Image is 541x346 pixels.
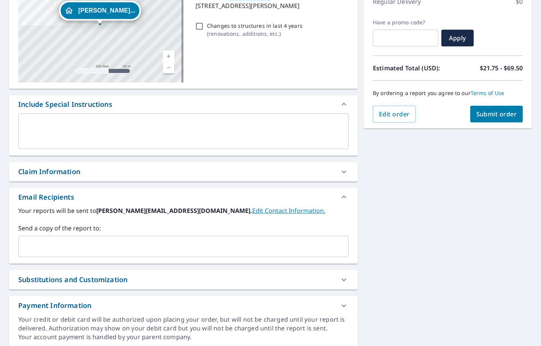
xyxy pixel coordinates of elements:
a: Current Level 17, Zoom Out [163,62,174,73]
p: [STREET_ADDRESS][PERSON_NAME] [196,1,345,10]
b: [PERSON_NAME][EMAIL_ADDRESS][DOMAIN_NAME]. [96,206,252,215]
button: Edit order [373,106,416,122]
a: Terms of Use [471,89,504,97]
div: Claim Information [9,162,358,181]
p: By ordering a report you agree to our [373,90,523,97]
div: Email Recipients [9,188,358,206]
span: Submit order [476,110,517,118]
label: Send a copy of the report to: [18,224,348,233]
div: Payment Information [18,300,91,311]
button: Submit order [470,106,523,122]
p: $21.75 - $69.50 [480,63,523,73]
div: Include Special Instructions [18,99,112,110]
span: Apply [447,34,468,42]
button: Apply [441,30,474,46]
a: Current Level 17, Zoom In [163,51,174,62]
div: Claim Information [18,167,80,177]
span: [PERSON_NAME]... [78,8,135,13]
div: Email Recipients [18,192,74,202]
label: Your reports will be sent to [18,206,348,215]
p: Changes to structures in last 4 years [207,22,302,30]
p: Estimated Total (USD): [373,63,448,73]
div: Payment Information [9,296,358,315]
p: ( renovations, additions, etc. ) [207,30,302,38]
div: Your account payment is handled by your parent company. [18,333,348,341]
label: Have a promo code? [373,19,438,26]
div: Dropped pin, building KATHY GOJCAJ, Residential property, 50636 Shenandoah Dr Macomb, MI 48044 [59,1,141,24]
div: Substitutions and Customization [9,270,358,289]
div: Substitutions and Customization [18,275,127,285]
div: Your credit or debit card will be authorized upon placing your order, but will not be charged unt... [18,315,348,333]
span: Edit order [379,110,410,118]
div: Include Special Instructions [9,95,358,113]
a: EditContactInfo [252,206,325,215]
